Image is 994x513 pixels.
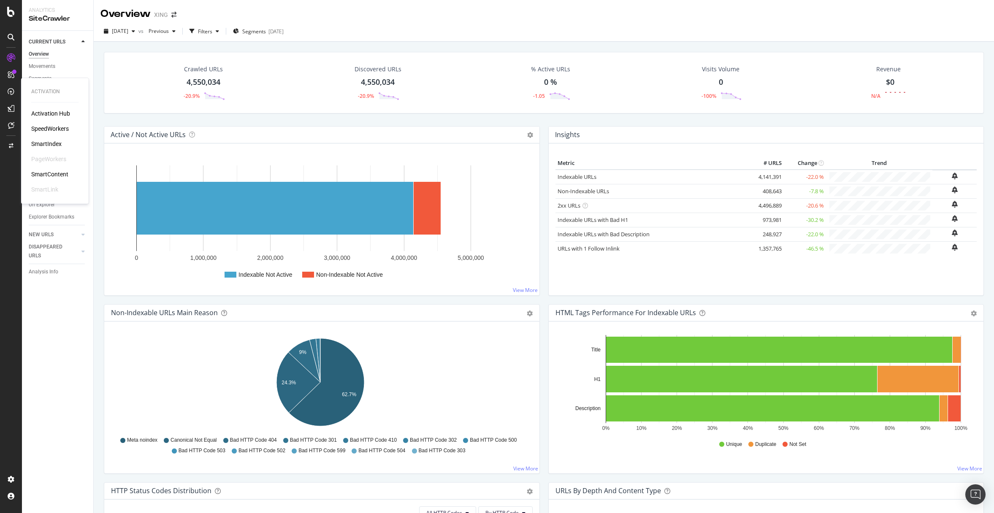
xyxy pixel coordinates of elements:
[242,28,266,35] span: Segments
[361,77,395,88] div: 4,550,034
[849,425,859,431] text: 70%
[184,65,223,73] div: Crawled URLs
[702,65,739,73] div: Visits Volume
[672,425,682,431] text: 20%
[755,441,776,448] span: Duplicate
[29,50,87,59] a: Overview
[591,347,601,353] text: Title
[31,124,69,133] a: SpeedWorkers
[184,92,200,100] div: -20.9%
[29,213,74,221] div: Explorer Bookmarks
[299,349,307,355] text: 9%
[533,92,545,100] div: -1.05
[954,425,967,431] text: 100%
[324,254,350,261] text: 3,000,000
[186,24,222,38] button: Filters
[342,391,356,397] text: 62.7%
[112,27,128,35] span: 2025 Aug. 8th
[470,437,517,444] span: Bad HTTP Code 500
[290,437,337,444] span: Bad HTTP Code 301
[29,267,87,276] a: Analysis Info
[179,447,225,454] span: Bad HTTP Code 503
[513,465,538,472] a: View More
[558,202,580,209] a: 2xx URLs
[111,308,218,317] div: Non-Indexable URLs Main Reason
[952,186,958,193] div: bell-plus
[555,335,974,433] svg: A chart.
[555,129,580,140] h4: Insights
[171,12,176,18] div: arrow-right-arrow-left
[594,376,601,382] text: H1
[558,216,628,224] a: Indexable URLs with Bad H1
[190,254,217,261] text: 1,000,000
[31,170,68,178] a: SmartContent
[29,62,87,71] a: Movements
[268,28,284,35] div: [DATE]
[527,310,533,316] div: gear
[100,7,151,21] div: Overview
[230,437,277,444] span: Bad HTTP Code 404
[784,198,826,213] td: -20.6 %
[111,335,529,433] svg: A chart.
[31,109,70,118] a: Activation Hub
[750,198,784,213] td: 4,496,889
[531,65,570,73] div: % Active URLs
[350,437,397,444] span: Bad HTTP Code 410
[100,24,138,38] button: [DATE]
[410,437,457,444] span: Bad HTTP Code 302
[135,254,138,261] text: 0
[419,447,466,454] span: Bad HTTP Code 303
[316,271,383,278] text: Non-Indexable Not Active
[111,157,529,289] svg: A chart.
[952,173,958,179] div: bell-plus
[952,229,958,236] div: bell-plus
[127,437,157,444] span: Meta noindex
[558,173,596,181] a: Indexable URLs
[971,310,977,316] div: gear
[31,185,58,194] a: SmartLink
[920,425,930,431] text: 90%
[784,241,826,256] td: -46.5 %
[784,227,826,241] td: -22.0 %
[778,425,788,431] text: 50%
[187,77,220,88] div: 4,550,034
[952,201,958,208] div: bell-plus
[31,140,62,148] a: SmartIndex
[558,187,609,195] a: Non-Indexable URLs
[826,157,932,170] th: Trend
[784,157,826,170] th: Change
[145,27,169,35] span: Previous
[750,157,784,170] th: # URLS
[29,243,71,260] div: DISAPPEARED URLS
[29,50,49,59] div: Overview
[31,88,79,95] div: Activation
[784,213,826,227] td: -30.2 %
[358,92,374,100] div: -20.9%
[257,254,283,261] text: 2,000,000
[957,465,982,472] a: View More
[29,38,65,46] div: CURRENT URLS
[355,65,401,73] div: Discovered URLs
[238,271,293,278] text: Indexable Not Active
[29,267,58,276] div: Analysis Info
[750,227,784,241] td: 248,927
[138,27,145,35] span: vs
[707,425,717,431] text: 30%
[814,425,824,431] text: 60%
[29,74,87,83] a: Segments
[238,447,285,454] span: Bad HTTP Code 502
[230,24,287,38] button: Segments[DATE]
[871,92,880,100] div: N/A
[527,489,533,494] div: gear
[111,129,186,140] h4: Active / Not Active URLs
[31,155,66,163] div: PageWorkers
[29,38,79,46] a: CURRENT URLS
